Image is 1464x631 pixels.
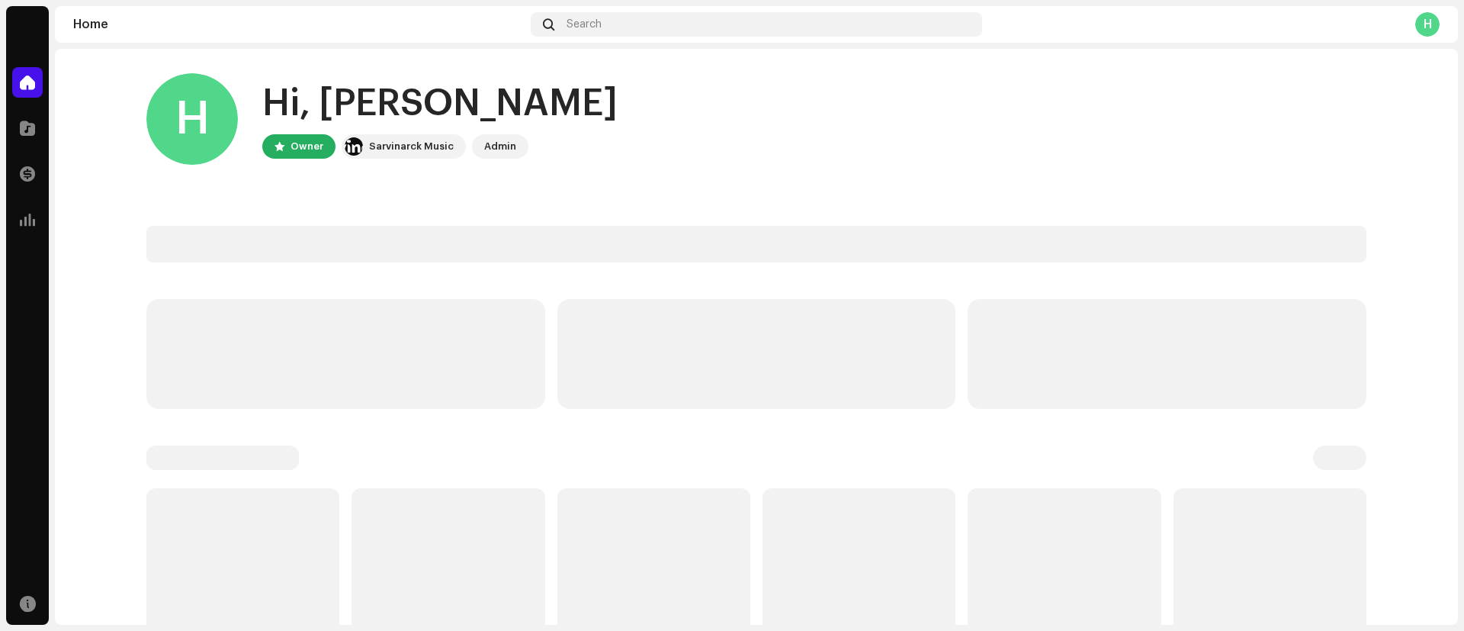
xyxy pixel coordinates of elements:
[484,137,516,156] div: Admin
[567,18,602,31] span: Search
[73,18,525,31] div: Home
[1415,12,1440,37] div: H
[345,137,363,156] img: 537129df-5630-4d26-89eb-56d9d044d4fa
[146,73,238,165] div: H
[262,79,618,128] div: Hi, [PERSON_NAME]
[369,137,454,156] div: Sarvinarck Music
[291,137,323,156] div: Owner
